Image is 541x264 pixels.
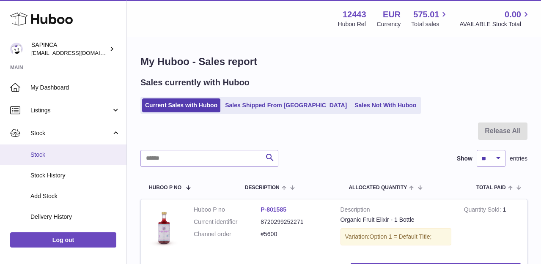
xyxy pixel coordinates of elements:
[30,213,120,221] span: Delivery History
[30,171,120,180] span: Stock History
[140,77,250,88] h2: Sales currently with Huboo
[383,9,401,20] strong: EUR
[343,9,366,20] strong: 12443
[147,206,181,248] img: Sapinca-OrganicFruitElixir1Bottle_nobackground_-min1.png
[30,106,111,114] span: Listings
[457,155,472,163] label: Show
[10,232,116,248] a: Log out
[194,206,261,214] dt: Huboo P no
[31,49,124,56] span: [EMAIL_ADDRESS][DOMAIN_NAME]
[30,151,120,159] span: Stock
[261,218,327,226] dd: 8720299252271
[352,98,419,112] a: Sales Not With Huboo
[377,20,401,28] div: Currency
[341,216,451,224] div: Organic Fruit Elixir - 1 Bottle
[458,199,527,256] td: 1
[30,129,111,137] span: Stock
[194,218,261,226] dt: Current identifier
[245,185,280,191] span: Description
[341,228,451,245] div: Variation:
[476,185,506,191] span: Total paid
[149,185,181,191] span: Huboo P no
[261,206,286,213] a: P-801585
[338,20,366,28] div: Huboo Ref
[341,206,451,216] strong: Description
[261,230,327,238] dd: #5600
[413,9,439,20] span: 575.01
[222,98,350,112] a: Sales Shipped From [GEOGRAPHIC_DATA]
[370,233,432,240] span: Option 1 = Default Title;
[142,98,220,112] a: Current Sales with Huboo
[349,185,407,191] span: ALLOCATED Quantity
[464,206,503,215] strong: Quantity Sold
[194,230,261,238] dt: Channel order
[510,155,527,163] span: entries
[411,9,449,28] a: 575.01 Total sales
[30,84,120,92] span: My Dashboard
[411,20,449,28] span: Total sales
[30,192,120,200] span: Add Stock
[505,9,521,20] span: 0.00
[459,20,531,28] span: AVAILABLE Stock Total
[459,9,531,28] a: 0.00 AVAILABLE Stock Total
[31,41,107,57] div: SAPINCA
[140,55,527,68] h1: My Huboo - Sales report
[10,43,23,55] img: info@sapinca.com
